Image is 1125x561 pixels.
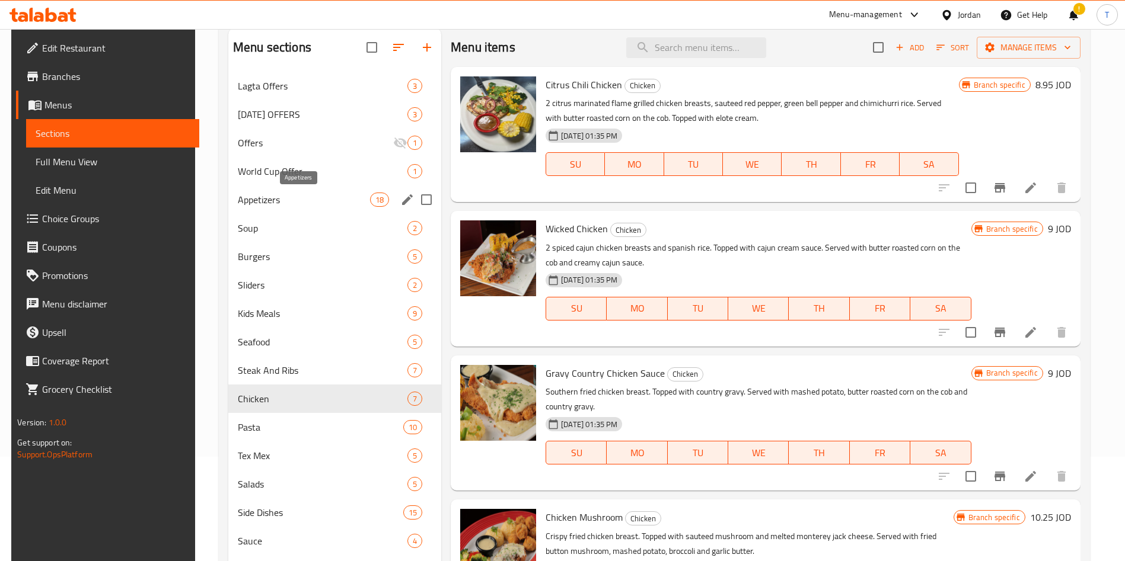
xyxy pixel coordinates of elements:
[228,384,441,413] div: Chicken7
[16,347,199,375] a: Coverage Report
[625,79,660,92] span: Chicken
[1105,8,1109,21] span: T
[958,464,983,489] span: Select to update
[782,152,840,176] button: TH
[228,100,441,129] div: [DATE] OFFERS3
[407,392,422,406] div: items
[607,297,667,320] button: MO
[789,297,849,320] button: TH
[977,37,1081,59] button: Manage items
[238,363,407,377] div: Steak And Ribs
[969,79,1030,91] span: Branch specific
[359,35,384,60] span: Select all sections
[1024,469,1038,483] a: Edit menu item
[408,308,422,319] span: 9
[42,325,190,339] span: Upsell
[610,223,646,237] div: Chicken
[238,306,407,320] span: Kids Meals
[238,221,407,235] div: Soup
[841,152,900,176] button: FR
[238,249,407,264] span: Burgers
[42,268,190,283] span: Promotions
[964,512,1025,523] span: Branch specific
[26,119,199,148] a: Sections
[238,136,393,150] span: Offers
[789,441,849,464] button: TH
[1047,174,1076,202] button: delete
[728,156,777,173] span: WE
[36,126,190,140] span: Sections
[42,354,190,368] span: Coverage Report
[228,356,441,384] div: Steak And Ribs7
[915,300,966,317] span: SA
[49,415,67,430] span: 1.0.0
[625,511,661,525] div: Chicken
[238,477,407,491] div: Salads
[986,40,1071,55] span: Manage items
[728,441,789,464] button: WE
[408,336,422,348] span: 5
[1047,462,1076,491] button: delete
[546,441,607,464] button: SU
[673,444,724,461] span: TU
[17,435,72,450] span: Get support on:
[546,241,971,270] p: 2 spiced cajun chicken breasts and spanish rice. Topped with cajun cream sauce. Served with butte...
[228,157,441,185] div: World Cup Offer1
[829,8,902,22] div: Menu-management
[915,444,966,461] span: SA
[624,79,661,93] div: Chicken
[408,450,422,461] span: 5
[626,512,661,525] span: Chicken
[407,249,422,264] div: items
[546,297,607,320] button: SU
[228,527,441,555] div: Sauce4
[1048,365,1071,382] h6: 9 JOD
[407,136,422,150] div: items
[228,413,441,441] div: Pasta10
[958,8,981,21] div: Jordan
[546,529,953,559] p: Crispy fried chicken breast. Topped with sauteed mushroom and melted monterey jack cheese. Served...
[228,328,441,356] div: Seafood5
[610,156,659,173] span: MO
[238,79,407,93] div: Lagta Offers
[228,441,441,470] div: Tex Mex5
[42,211,190,226] span: Choice Groups
[986,174,1014,202] button: Branch-specific-item
[407,79,422,93] div: items
[371,194,388,206] span: 18
[399,191,416,209] button: edit
[228,271,441,299] div: Sliders2
[664,152,723,176] button: TU
[408,393,422,405] span: 7
[958,320,983,345] span: Select to update
[460,220,536,296] img: Wicked Chicken
[936,41,969,55] span: Sort
[407,477,422,491] div: items
[238,107,407,121] span: [DATE] OFFERS
[1035,76,1071,93] h6: 8.95 JOD
[611,223,646,237] span: Chicken
[228,214,441,242] div: Soup2
[238,392,407,406] span: Chicken
[546,364,665,382] span: Gravy Country Chicken Sauce
[384,33,413,62] span: Sort sections
[413,33,441,62] button: Add section
[668,441,728,464] button: TU
[668,297,728,320] button: TU
[238,335,407,349] span: Seafood
[894,41,926,55] span: Add
[408,81,422,92] span: 3
[238,505,403,520] span: Side Dishes
[408,109,422,120] span: 3
[42,240,190,254] span: Coupons
[404,422,422,433] span: 10
[546,220,608,238] span: Wicked Chicken
[228,299,441,328] div: Kids Meals9
[408,137,422,149] span: 1
[407,363,422,377] div: items
[238,193,370,207] span: Appetizers
[546,152,605,176] button: SU
[238,278,407,292] span: Sliders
